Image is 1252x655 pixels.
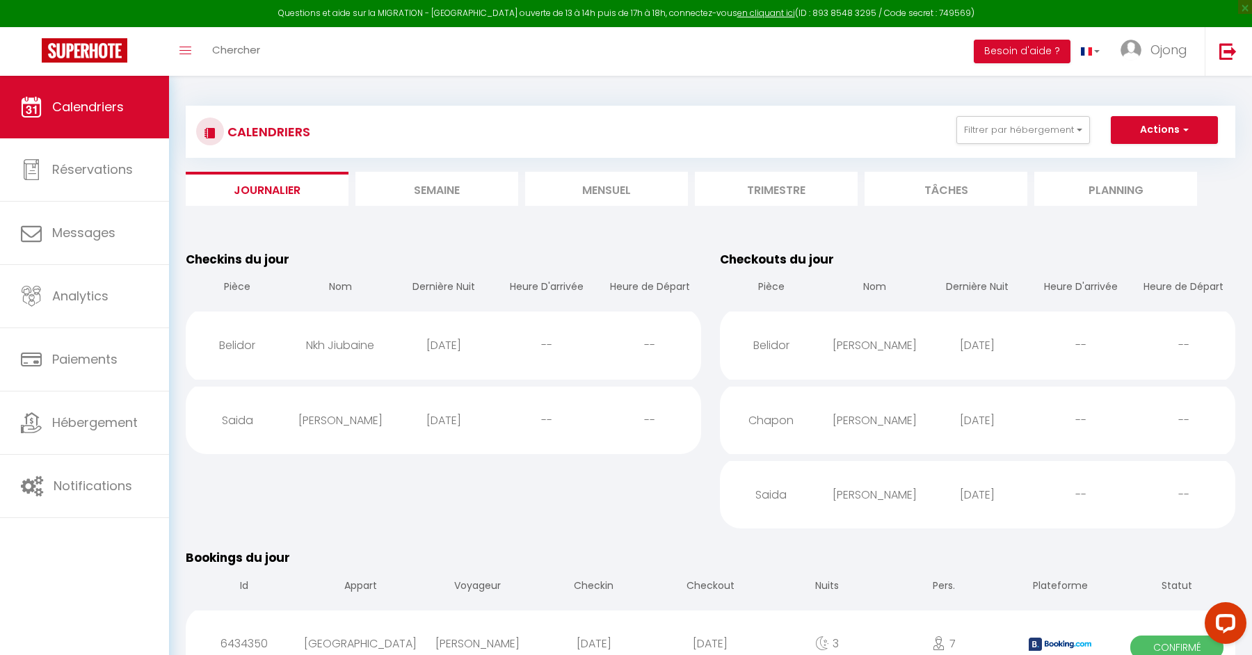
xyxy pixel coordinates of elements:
[652,567,769,607] th: Checkout
[1132,323,1235,368] div: --
[974,40,1070,63] button: Besoin d'aide ?
[186,398,289,443] div: Saida
[289,268,392,308] th: Nom
[1002,567,1119,607] th: Plateforme
[1121,40,1141,60] img: ...
[52,98,124,115] span: Calendriers
[52,350,118,368] span: Paiements
[885,567,1002,607] th: Pers.
[1132,398,1235,443] div: --
[495,268,598,308] th: Heure D'arrivée
[926,268,1029,308] th: Dernière Nuit
[1029,268,1132,308] th: Heure D'arrivée
[1132,268,1235,308] th: Heure de Départ
[695,172,858,206] li: Trimestre
[392,268,495,308] th: Dernière Nuit
[737,7,795,19] a: en cliquant ici
[1110,27,1205,76] a: ... Ojong
[865,172,1027,206] li: Tâches
[52,224,115,241] span: Messages
[1029,398,1132,443] div: --
[1029,472,1132,517] div: --
[720,323,823,368] div: Belidor
[823,472,926,517] div: [PERSON_NAME]
[1150,41,1187,58] span: Ojong
[1219,42,1237,60] img: logout
[186,172,348,206] li: Journalier
[186,323,289,368] div: Belidor
[598,323,701,368] div: --
[720,268,823,308] th: Pièce
[1029,638,1091,651] img: booking2.png
[52,414,138,431] span: Hébergement
[42,38,127,63] img: Super Booking
[956,116,1090,144] button: Filtrer par hébergement
[52,161,133,178] span: Réservations
[769,567,885,607] th: Nuits
[289,398,392,443] div: [PERSON_NAME]
[926,398,1029,443] div: [DATE]
[186,549,290,566] span: Bookings du jour
[495,398,598,443] div: --
[186,251,289,268] span: Checkins du jour
[823,398,926,443] div: [PERSON_NAME]
[186,567,303,607] th: Id
[720,472,823,517] div: Saida
[224,116,310,147] h3: CALENDRIERS
[289,323,392,368] div: Nkh Jiubaine
[52,287,109,305] span: Analytics
[1111,116,1218,144] button: Actions
[598,268,701,308] th: Heure de Départ
[419,567,536,607] th: Voyageur
[212,42,260,57] span: Chercher
[1194,597,1252,655] iframe: LiveChat chat widget
[926,472,1029,517] div: [DATE]
[1118,567,1235,607] th: Statut
[525,172,688,206] li: Mensuel
[392,398,495,443] div: [DATE]
[392,323,495,368] div: [DATE]
[202,27,271,76] a: Chercher
[54,477,132,494] span: Notifications
[598,398,701,443] div: --
[926,323,1029,368] div: [DATE]
[495,323,598,368] div: --
[823,323,926,368] div: [PERSON_NAME]
[720,251,834,268] span: Checkouts du jour
[536,567,652,607] th: Checkin
[823,268,926,308] th: Nom
[355,172,518,206] li: Semaine
[1132,472,1235,517] div: --
[1029,323,1132,368] div: --
[186,268,289,308] th: Pièce
[1034,172,1197,206] li: Planning
[720,398,823,443] div: Chapon
[303,567,419,607] th: Appart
